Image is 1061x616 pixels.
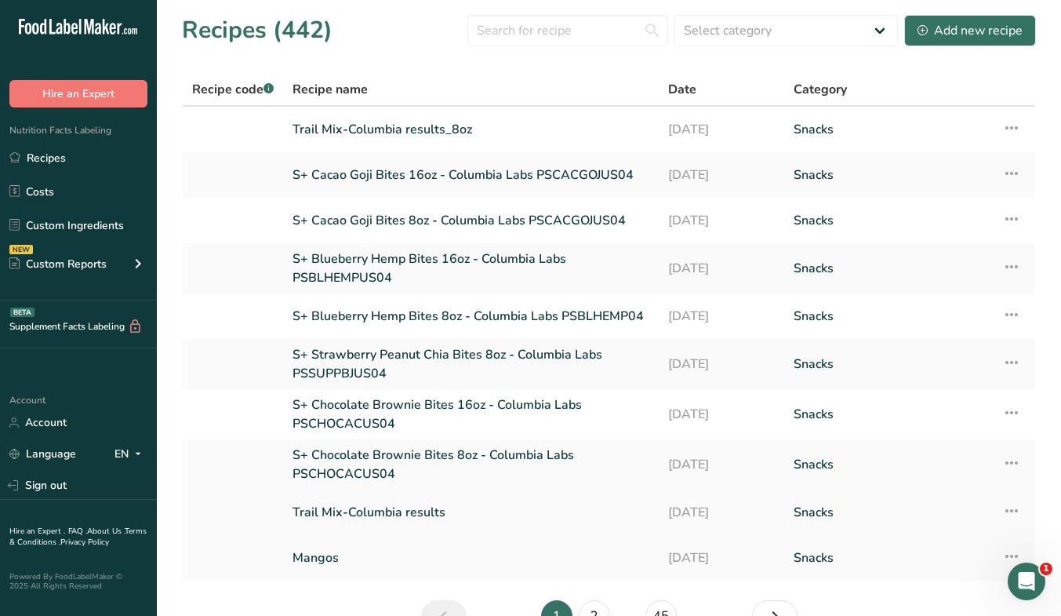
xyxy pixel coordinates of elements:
[293,159,649,191] a: S+ Cacao Goji Bites 16oz - Columbia Labs PSCACGOJUS04
[293,80,368,99] span: Recipe name
[293,446,649,483] a: S+ Chocolate Brownie Bites 8oz - Columbia Labs PSCHOCACUS04
[293,113,649,146] a: Trail Mix-Columbia results_8oz
[668,496,775,529] a: [DATE]
[794,113,983,146] a: Snacks
[668,250,775,287] a: [DATE]
[1008,563,1045,600] iframe: Intercom live chat
[794,345,983,383] a: Snacks
[794,496,983,529] a: Snacks
[293,541,649,574] a: Mangos
[9,572,147,591] div: Powered By FoodLabelMaker © 2025 All Rights Reserved
[9,526,147,548] a: Terms & Conditions .
[293,204,649,237] a: S+ Cacao Goji Bites 8oz - Columbia Labs PSCACGOJUS04
[192,81,274,98] span: Recipe code
[293,395,649,433] a: S+ Chocolate Brownie Bites 16oz - Columbia Labs PSCHOCACUS04
[60,537,109,548] a: Privacy Policy
[293,496,649,529] a: Trail Mix-Columbia results
[9,256,107,272] div: Custom Reports
[794,395,983,433] a: Snacks
[9,526,65,537] a: Hire an Expert .
[293,345,649,383] a: S+ Strawberry Peanut Chia Bites 8oz - Columbia Labs PSSUPPBJUS04
[668,541,775,574] a: [DATE]
[794,250,983,287] a: Snacks
[917,21,1023,40] div: Add new recipe
[794,159,983,191] a: Snacks
[293,250,649,287] a: S+ Blueberry Hemp Bites 16oz - Columbia Labs PSBLHEMPUS04
[668,159,775,191] a: [DATE]
[668,204,775,237] a: [DATE]
[904,15,1036,46] button: Add new recipe
[668,345,775,383] a: [DATE]
[10,308,35,317] div: BETA
[794,204,983,237] a: Snacks
[87,526,125,537] a: About Us .
[794,80,847,99] span: Category
[668,113,775,146] a: [DATE]
[293,300,649,333] a: S+ Blueberry Hemp Bites 8oz - Columbia Labs PSBLHEMP04
[467,15,668,46] input: Search for recipe
[182,13,332,48] h1: Recipes (442)
[668,395,775,433] a: [DATE]
[668,300,775,333] a: [DATE]
[794,446,983,483] a: Snacks
[794,541,983,574] a: Snacks
[9,440,76,468] a: Language
[794,300,983,333] a: Snacks
[668,80,696,99] span: Date
[9,245,33,254] div: NEW
[1040,563,1052,575] span: 1
[9,80,147,108] button: Hire an Expert
[68,526,87,537] a: FAQ .
[114,445,147,464] div: EN
[668,446,775,483] a: [DATE]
